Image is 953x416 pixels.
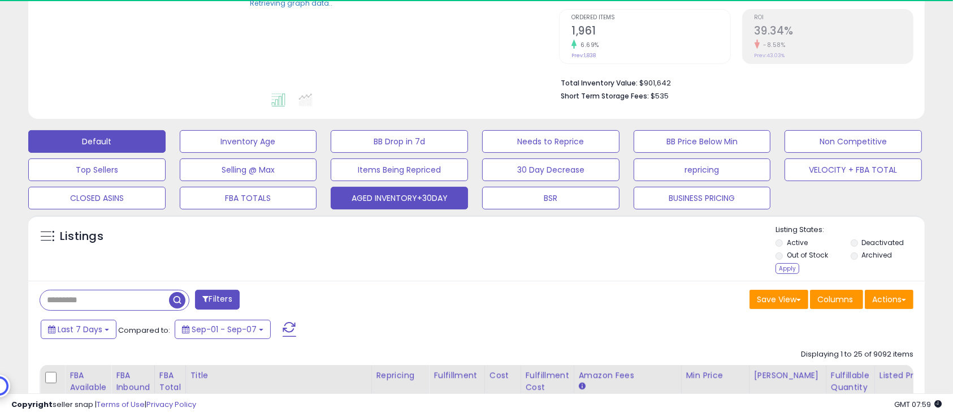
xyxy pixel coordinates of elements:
[28,158,166,181] button: Top Sellers
[180,158,317,181] button: Selling @ Max
[634,130,771,153] button: BB Price Below Min
[60,229,103,245] h5: Listings
[195,290,239,310] button: Filters
[331,158,468,181] button: Items Being Repriced
[755,24,913,40] h2: 39.34%
[787,250,828,260] label: Out of Stock
[159,370,181,405] div: FBA Total Qty
[331,130,468,153] button: BB Drop in 7d
[634,187,771,209] button: BUSINESS PRICING
[180,130,317,153] button: Inventory Age
[376,370,424,381] div: Repricing
[526,370,569,393] div: Fulfillment Cost
[482,158,620,181] button: 30 Day Decrease
[785,158,922,181] button: VELOCITY + FBA TOTAL
[571,52,596,59] small: Prev: 1,838
[634,158,771,181] button: repricing
[561,91,649,101] b: Short Term Storage Fees:
[571,24,730,40] h2: 1,961
[571,15,730,21] span: Ordered Items
[776,225,924,235] p: Listing States:
[561,78,638,88] b: Total Inventory Value:
[801,349,913,360] div: Displaying 1 to 25 of 9092 items
[175,320,271,339] button: Sep-01 - Sep-07
[755,15,913,21] span: ROI
[28,130,166,153] button: Default
[894,399,942,410] span: 2025-09-15 07:59 GMT
[861,238,904,247] label: Deactivated
[865,290,913,309] button: Actions
[11,399,53,410] strong: Copyright
[755,52,785,59] small: Prev: 43.03%
[579,381,586,392] small: Amazon Fees.
[787,238,808,247] label: Active
[579,370,677,381] div: Amazon Fees
[331,187,468,209] button: AGED INVENTORY+30DAY
[754,370,821,381] div: [PERSON_NAME]
[41,320,116,339] button: Last 7 Days
[686,370,744,381] div: Min Price
[180,187,317,209] button: FBA TOTALS
[817,294,853,305] span: Columns
[651,91,669,101] span: $535
[810,290,863,309] button: Columns
[760,41,786,49] small: -8.58%
[577,41,599,49] small: 6.69%
[192,324,257,335] span: Sep-01 - Sep-07
[785,130,922,153] button: Non Competitive
[11,400,196,410] div: seller snap | |
[97,399,145,410] a: Terms of Use
[776,263,799,274] div: Apply
[58,324,102,335] span: Last 7 Days
[482,187,620,209] button: BSR
[831,370,870,393] div: Fulfillable Quantity
[861,250,892,260] label: Archived
[116,370,150,405] div: FBA inbound Qty
[70,370,106,405] div: FBA Available Qty
[750,290,808,309] button: Save View
[28,187,166,209] button: CLOSED ASINS
[190,370,367,381] div: Title
[118,325,170,336] span: Compared to:
[482,130,620,153] button: Needs to Reprice
[434,370,479,381] div: Fulfillment
[146,399,196,410] a: Privacy Policy
[490,370,516,381] div: Cost
[561,75,905,89] li: $901,642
